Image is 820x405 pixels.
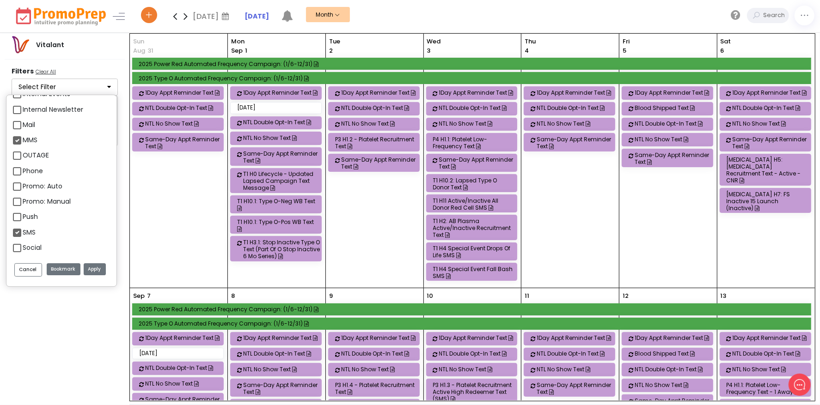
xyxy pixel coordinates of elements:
button: Apply [84,263,106,276]
p: 12 [623,291,629,301]
div: P3 H1.4 - Platelet Recruitment Text [335,381,416,395]
div: 2025 Power Red Automated Frequency Campaign: (1/6-12/31) [139,60,808,67]
div: Same-Day Appt Reminder Text [537,136,617,150]
div: NTL Double Opt-In Text [439,350,520,357]
div: P4 H1.1: Platelet Low-Frequency Text - 1 Away [727,381,808,395]
p: 9 [329,291,333,301]
label: Phone [23,166,43,176]
div: 1Day Appt Reminder Text [243,334,324,341]
div: Blood Shipped Text [635,350,715,357]
div: NTL No Show Text [243,134,324,141]
div: [MEDICAL_DATA] H5: [MEDICAL_DATA] Recruitment Text - Active - CNR [727,156,808,184]
div: 1Day Appt Reminder Text [341,334,422,341]
a: [DATE] [245,12,269,21]
div: Same-Day Appt Reminder Text [341,156,422,170]
div: [MEDICAL_DATA] H7: FS Inactive 15 Launch (Inactive) [727,191,808,212]
span: Tue [329,37,420,46]
div: P3 H1.3 - Platelet Recruitment Active High Redeemer Text (SMS) [433,381,514,402]
p: 4 [525,46,529,55]
button: Select Filter [12,79,118,96]
button: Month [306,7,350,22]
div: T1 H4 Special Event Drops of Life SMS [433,245,514,259]
div: NTL No Show Text [733,366,814,373]
div: NTL No Show Text [733,120,814,127]
label: Internal Newsletter [23,105,83,115]
span: Sep [231,46,243,55]
label: MMS [23,135,37,145]
div: Blood Shipped Text [635,104,715,111]
div: 1Day Appt Reminder Text [243,89,324,96]
div: Same-Day Appt Reminder Text [243,150,324,164]
div: Same-Day Appt Reminder Text [243,381,324,395]
div: NTL Double Opt-In Text [145,104,226,111]
label: Promo: Manual [23,197,71,206]
div: NTL Double Opt-In Text [243,119,324,126]
p: 11 [525,291,529,301]
div: T1 H10.1: Type O-Pos WB Text [237,218,318,232]
div: 1Day Appt Reminder Text [733,89,814,96]
div: NTL No Show Text [537,366,617,373]
div: NTL Double Opt-In Text [145,364,226,371]
div: 2025 Power Red Automated Frequency Campaign: (1/6-12/31) [139,306,808,313]
h1: Hello [PERSON_NAME]! [14,45,171,60]
span: New conversation [60,98,111,106]
p: 10 [427,291,434,301]
p: Aug [133,46,145,55]
div: NTL Double Opt-In Text [243,350,324,357]
div: [DATE] [193,9,232,23]
div: 1Day Appt Reminder Text [145,334,226,341]
div: Vitalant [30,40,71,50]
p: 3 [427,46,431,55]
div: [DATE] [237,104,318,111]
button: New conversation [14,93,171,111]
label: Push [23,212,38,222]
div: T1 H10.1: Type O-neg WB Text [237,198,318,212]
div: NTL No Show Text [341,366,422,373]
label: OUTAGE [23,151,49,160]
u: Clear All [36,68,56,75]
label: SMS [23,228,36,237]
div: NTL Double Opt-In Text [537,350,617,357]
div: T1 H2: AB Plasma Active/Inactive Recruitment Text [433,218,514,238]
iframe: gist-messenger-bubble-iframe [789,374,811,396]
span: We run on Gist [77,323,117,329]
div: NTL Double Opt-In Text [635,120,715,127]
div: NTL No Show Text [243,366,324,373]
div: Same-Day Appt Reminder Text [733,136,814,150]
div: NTL No Show Text [439,120,520,127]
div: NTL No Show Text [439,366,520,373]
div: 1Day Appt Reminder Text [145,89,226,96]
span: Sat [721,37,812,46]
span: Fri [623,37,714,46]
p: 6 [721,46,724,55]
p: 2 [329,46,333,55]
div: 1Day Appt Reminder Text [635,334,715,341]
div: Same-Day Appt Reminder Text [145,136,226,150]
div: NTL Double Opt-In Text [733,104,814,111]
div: NTL No Show Text [145,380,226,387]
div: P3 H1.2 - Platelet Recruitment Text [335,136,416,150]
div: NTL No Show Text [537,120,617,127]
div: 1Day Appt Reminder Text [537,89,617,96]
span: Thu [525,37,616,46]
span: Wed [427,37,518,46]
div: Same-Day Appt Reminder Text [635,151,715,165]
div: P4 H1.1: Platelet Low-Frequency Text [433,136,514,150]
div: NTL Double Opt-In Text [733,350,814,357]
div: Same-Day Appt Reminder Text [537,381,617,395]
div: 2025 Type O Automated Frequency Campaign: (1/6-12/31) [139,75,808,82]
p: 1 [231,46,247,55]
button: Bookmark [47,263,80,276]
div: NTL No Show Text [145,120,226,127]
div: NTL Double Opt-In Text [439,104,520,111]
div: 1Day Appt Reminder Text [439,334,520,341]
p: 7 [147,291,151,301]
div: T1 H3.1: Stop Inactive Type O Text (Part of O Stop Inactive 6 mo Series) [243,239,324,260]
h2: What can we do to help? [14,61,171,76]
div: Same-Day Appt Reminder Text [439,156,520,170]
span: Sun [133,37,224,46]
p: 13 [721,291,727,301]
p: 31 [147,46,153,55]
div: 1Day Appt Reminder Text [439,89,520,96]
